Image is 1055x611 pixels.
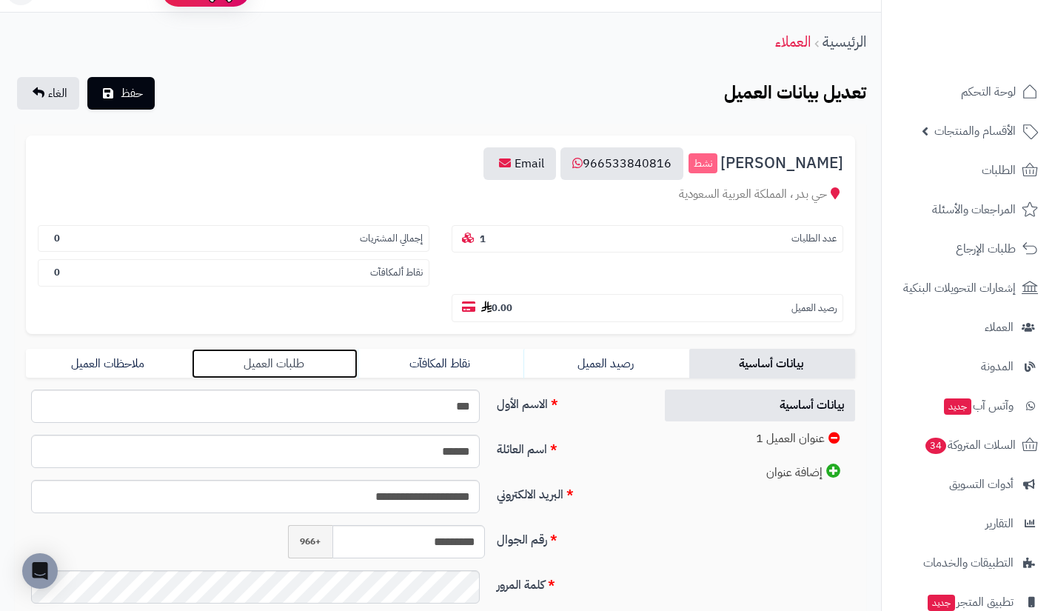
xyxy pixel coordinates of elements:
[480,232,486,246] b: 1
[954,35,1041,66] img: logo-2.png
[724,79,866,106] b: تعديل بيانات العميل
[924,435,1016,455] span: السلات المتروكة
[358,349,523,378] a: نقاط المكافآت
[903,278,1016,298] span: إشعارات التحويلات البنكية
[791,301,837,315] small: رصيد العميل
[360,232,423,246] small: إجمالي المشتريات
[38,186,843,203] div: حي بدر ، المملكة العربية السعودية
[775,30,811,53] a: العملاء
[925,438,947,454] span: 34
[491,480,648,504] label: البريد الالكتروني
[932,199,1016,220] span: المراجعات والأسئلة
[665,423,856,455] a: عنوان العميل 1
[491,525,648,549] label: رقم الجوال
[87,77,155,110] button: حفظ
[891,74,1046,110] a: لوحة التحكم
[26,349,192,378] a: ملاحظات العميل
[17,77,79,110] a: الغاء
[961,81,1016,102] span: لوحة التحكم
[288,525,332,558] span: +966
[891,310,1046,345] a: العملاء
[491,390,648,413] label: الاسم الأول
[491,570,648,594] label: كلمة المرور
[891,349,1046,384] a: المدونة
[891,192,1046,227] a: المراجعات والأسئلة
[192,349,358,378] a: طلبات العميل
[891,231,1046,267] a: طلبات الإرجاع
[54,265,60,279] b: 0
[985,317,1014,338] span: العملاء
[523,349,689,378] a: رصيد العميل
[370,266,423,280] small: نقاط ألمكافآت
[928,595,955,611] span: جديد
[22,553,58,589] div: Open Intercom Messenger
[483,147,556,180] a: Email
[491,435,648,458] label: اسم العائلة
[48,84,67,102] span: الغاء
[891,153,1046,188] a: الطلبات
[689,349,855,378] a: بيانات أساسية
[481,301,512,315] b: 0.00
[823,30,866,53] a: الرئيسية
[791,232,837,246] small: عدد الطلبات
[54,231,60,245] b: 0
[923,552,1014,573] span: التطبيقات والخدمات
[942,395,1014,416] span: وآتس آب
[891,427,1046,463] a: السلات المتروكة34
[121,84,143,102] span: حفظ
[956,238,1016,259] span: طلبات الإرجاع
[891,388,1046,424] a: وآتس آبجديد
[891,506,1046,541] a: التقارير
[689,153,717,174] small: نشط
[934,121,1016,141] span: الأقسام والمنتجات
[982,160,1016,181] span: الطلبات
[891,270,1046,306] a: إشعارات التحويلات البنكية
[665,390,856,421] a: بيانات أساسية
[985,513,1014,534] span: التقارير
[891,467,1046,502] a: أدوات التسويق
[891,545,1046,581] a: التطبيقات والخدمات
[720,155,843,172] span: [PERSON_NAME]
[981,356,1014,377] span: المدونة
[944,398,971,415] span: جديد
[560,147,683,180] a: 966533840816
[665,456,856,489] a: إضافة عنوان
[949,474,1014,495] span: أدوات التسويق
